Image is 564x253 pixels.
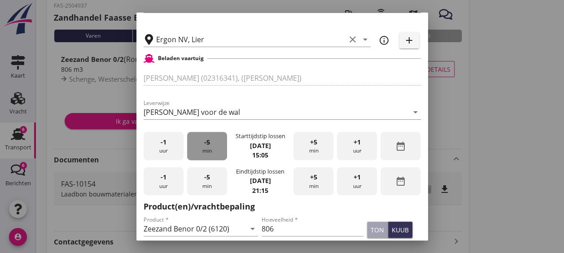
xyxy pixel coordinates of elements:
[337,167,377,196] div: uur
[247,223,258,234] i: arrow_drop_down
[367,222,388,238] button: ton
[337,132,377,160] div: uur
[371,225,384,235] div: ton
[161,137,166,147] span: -1
[395,176,406,187] i: date_range
[379,35,389,46] i: info_outline
[249,141,271,150] strong: [DATE]
[204,172,210,182] span: -5
[360,34,371,45] i: arrow_drop_down
[187,132,227,160] div: min
[262,222,363,236] input: Hoeveelheid *
[204,137,210,147] span: -5
[144,201,421,213] h2: Product(en)/vrachtbepaling
[310,137,317,147] span: +5
[144,132,184,160] div: uur
[144,167,184,196] div: uur
[354,137,361,147] span: +1
[395,141,406,152] i: date_range
[252,186,268,195] strong: 21:15
[347,34,358,45] i: clear
[158,54,204,62] h2: Beladen vaartuig
[392,225,409,235] div: kuub
[252,151,268,159] strong: 15:05
[293,132,333,160] div: min
[144,222,245,236] input: Product *
[293,167,333,196] div: min
[410,107,421,118] i: arrow_drop_down
[235,132,285,140] div: Starttijdstip lossen
[156,32,345,47] input: Losplaats
[236,167,284,176] div: Eindtijdstip lossen
[388,222,412,238] button: kuub
[404,35,415,46] i: add
[161,172,166,182] span: -1
[354,172,361,182] span: +1
[310,172,317,182] span: +5
[187,167,227,196] div: min
[144,108,240,116] div: [PERSON_NAME] voor de wal
[249,176,271,185] strong: [DATE]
